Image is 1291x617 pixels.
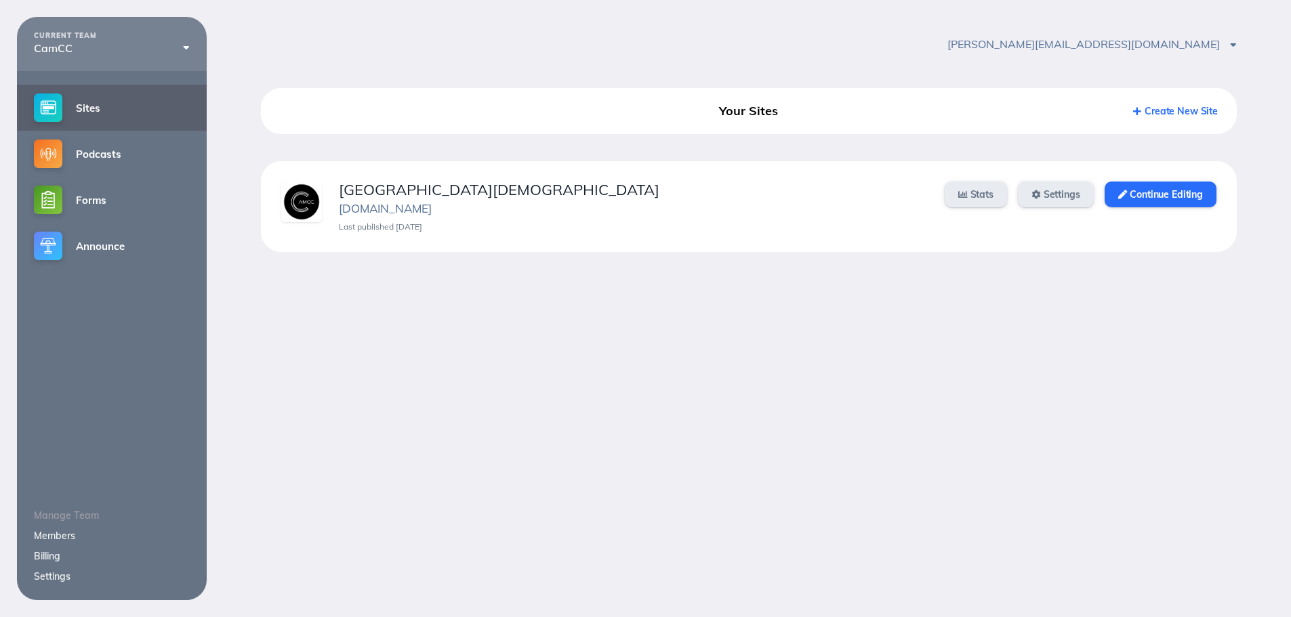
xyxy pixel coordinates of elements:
a: Members [34,530,75,542]
img: podcasts-small@2x.png [34,140,62,168]
a: Announce [17,223,207,269]
a: Settings [1018,182,1094,207]
div: Your Sites [592,99,905,123]
img: announce-small@2x.png [34,232,62,260]
div: CamCC [34,42,190,54]
a: Continue Editing [1105,182,1216,207]
a: [DOMAIN_NAME] [339,201,432,215]
a: Stats [945,182,1007,207]
a: Billing [34,550,60,562]
span: [PERSON_NAME][EMAIL_ADDRESS][DOMAIN_NAME] [947,37,1237,51]
a: Create New Site [1133,105,1218,117]
a: Settings [34,570,70,582]
div: CURRENT TEAM [34,32,190,40]
a: Sites [17,85,207,131]
img: vievzmvafxvnastf.png [281,182,322,222]
span: Manage Team [34,509,99,522]
img: sites-small@2x.png [34,93,62,122]
a: Podcasts [17,131,207,177]
div: Last published [DATE] [339,222,928,232]
a: Forms [17,177,207,223]
div: [GEOGRAPHIC_DATA][DEMOGRAPHIC_DATA] [339,182,928,198]
img: forms-small@2x.png [34,186,62,214]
